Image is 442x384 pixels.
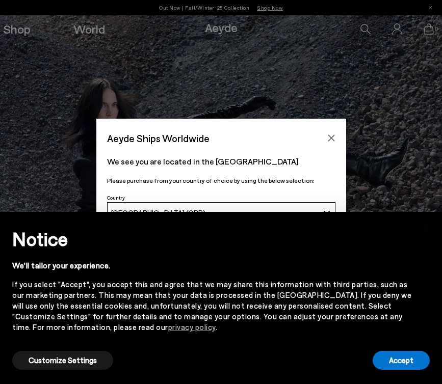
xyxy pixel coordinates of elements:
p: Please purchase from your country of choice by using the below selection: [107,176,335,185]
span: [GEOGRAPHIC_DATA] (GBP) [111,208,205,217]
p: We see you are located in the [GEOGRAPHIC_DATA] [107,155,335,168]
button: Accept [373,351,430,370]
button: Close this notice [413,215,438,239]
span: Country [107,195,125,201]
a: privacy policy [168,322,216,332]
span: Aeyde Ships Worldwide [107,129,210,147]
div: We'll tailor your experience. [12,260,413,271]
h2: Notice [12,226,413,252]
button: Close [324,130,339,146]
button: Customize Settings [12,351,113,370]
div: If you select "Accept", you accept this and agree that we may share this information with third p... [12,279,413,333]
span: × [422,220,429,234]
